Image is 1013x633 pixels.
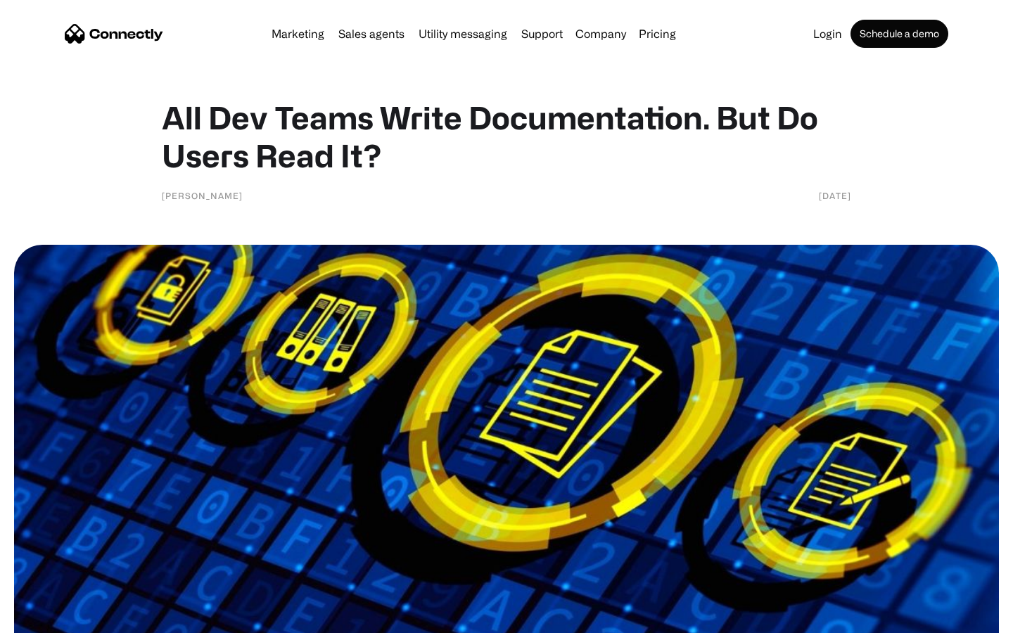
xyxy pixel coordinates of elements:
[266,28,330,39] a: Marketing
[516,28,568,39] a: Support
[575,24,626,44] div: Company
[333,28,410,39] a: Sales agents
[162,98,851,174] h1: All Dev Teams Write Documentation. But Do Users Read It?
[850,20,948,48] a: Schedule a demo
[808,28,848,39] a: Login
[633,28,682,39] a: Pricing
[819,188,851,203] div: [DATE]
[28,608,84,628] ul: Language list
[162,188,243,203] div: [PERSON_NAME]
[14,608,84,628] aside: Language selected: English
[413,28,513,39] a: Utility messaging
